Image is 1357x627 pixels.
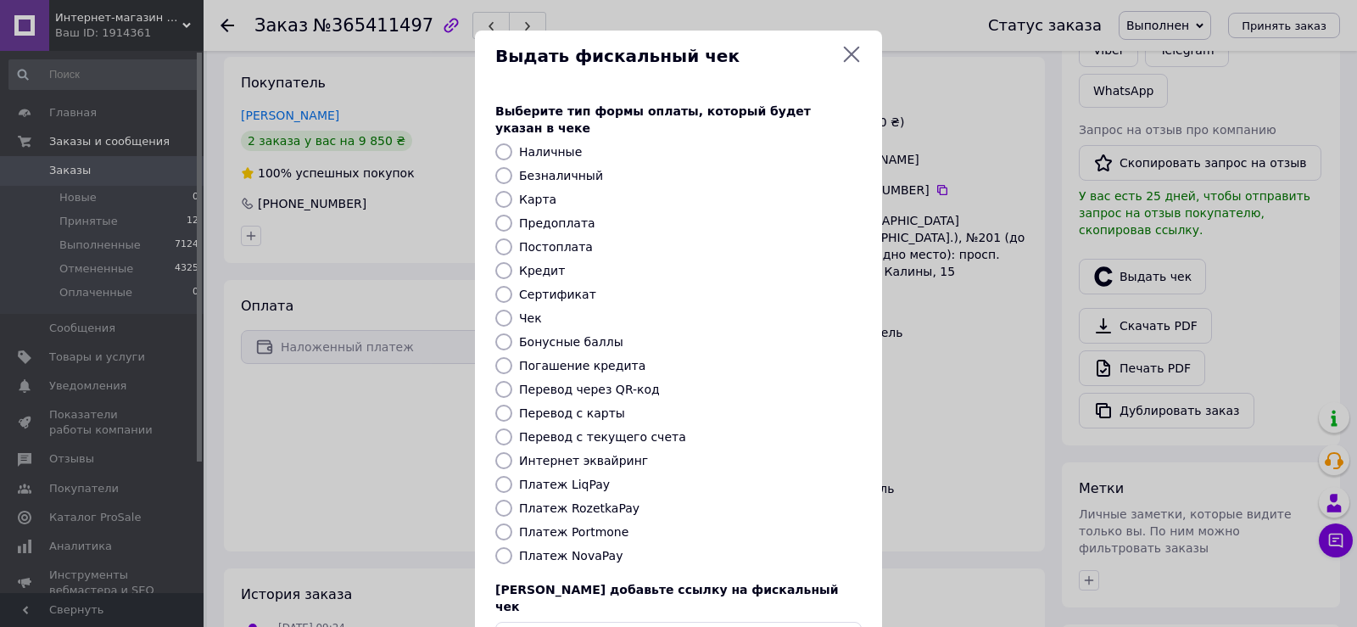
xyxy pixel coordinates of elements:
label: Наличные [519,145,582,159]
label: Платеж RozetkaPay [519,501,639,515]
label: Постоплата [519,240,593,254]
label: Чек [519,311,542,325]
span: [PERSON_NAME] добавьте ссылку на фискальный чек [495,583,839,613]
label: Предоплата [519,216,595,230]
label: Погашение кредита [519,359,645,372]
label: Кредит [519,264,565,277]
label: Платеж NovaPay [519,549,623,563]
label: Бонусные баллы [519,335,623,349]
label: Перевод с карты [519,406,625,420]
label: Сертификат [519,288,596,301]
label: Перевод через QR-код [519,383,660,396]
label: Безналичный [519,169,603,182]
label: Платеж LiqPay [519,478,610,491]
span: Выберите тип формы оплаты, который будет указан в чеке [495,104,811,135]
label: Интернет эквайринг [519,454,648,467]
label: Платеж Portmone [519,525,628,539]
label: Карта [519,193,556,206]
label: Перевод с текущего счета [519,430,686,444]
span: Выдать фискальный чек [495,44,835,69]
